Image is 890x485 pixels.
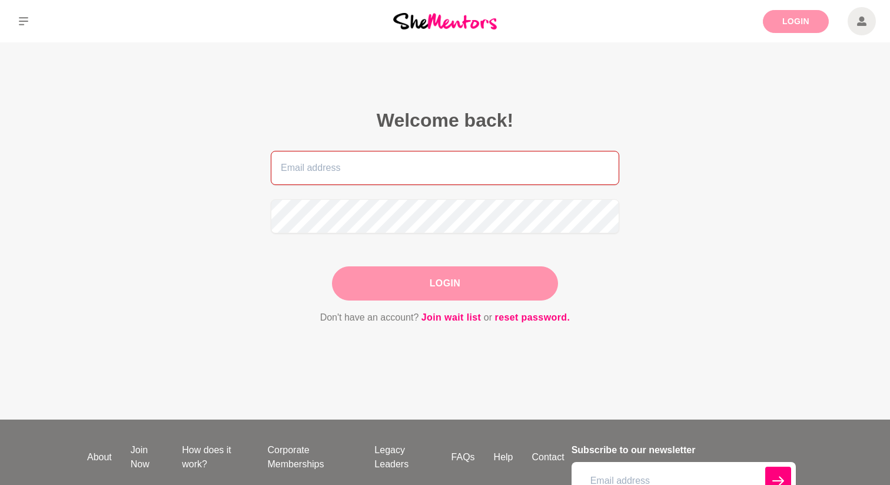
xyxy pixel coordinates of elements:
[763,10,829,33] a: Login
[523,450,574,464] a: Contact
[271,108,619,132] h2: Welcome back!
[258,443,365,471] a: Corporate Memberships
[484,450,523,464] a: Help
[442,450,484,464] a: FAQs
[271,310,619,325] p: Don't have an account? or
[572,443,796,457] h4: Subscribe to our newsletter
[78,450,121,464] a: About
[365,443,441,471] a: Legacy Leaders
[393,13,497,29] img: She Mentors Logo
[172,443,258,471] a: How does it work?
[121,443,172,471] a: Join Now
[495,310,570,325] a: reset password.
[271,151,619,185] input: Email address
[421,310,481,325] a: Join wait list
